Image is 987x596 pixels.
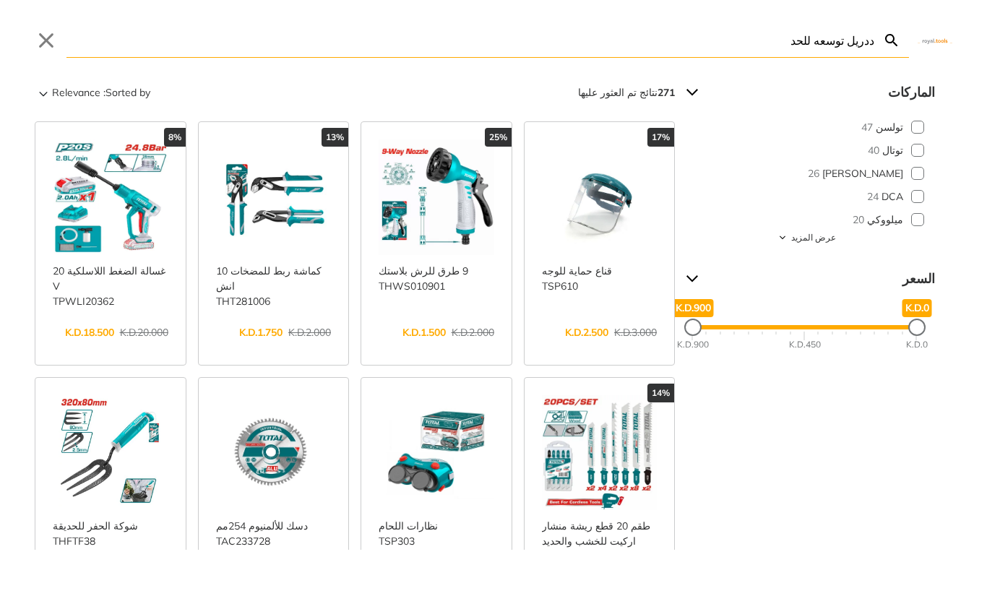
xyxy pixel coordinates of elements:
div: 8% [164,128,186,147]
button: تولسن 47 [675,116,935,139]
span: عرض المزيد [791,231,836,244]
svg: Sort [35,84,52,101]
span: توتال [882,143,903,158]
svg: Search [883,32,900,49]
img: Close [918,37,952,43]
span: DCA [882,189,903,204]
span: 20 [853,212,864,228]
span: 40 [868,143,879,158]
span: ميلووكي [867,212,903,228]
span: السعر [704,267,935,290]
div: 25% [485,128,512,147]
div: Minimum Price [908,319,926,336]
div: 14% [647,384,674,402]
div: 13% [322,128,348,147]
span: 24 [867,189,879,204]
span: تولسن [876,120,903,135]
span: الماركات [704,81,935,104]
span: 47 [861,120,873,135]
button: DCA 24 [675,185,935,208]
div: نتائج تم العثور عليها [578,81,675,104]
div: K.D.450 [789,338,821,351]
button: ميلووكي 20 [675,208,935,231]
div: K.D.900 [677,338,709,351]
strong: 271 [658,86,675,99]
button: Close [35,29,58,52]
div: K.D.0 [906,338,928,351]
button: [PERSON_NAME] 26 [675,162,935,185]
span: Relevance [52,81,100,104]
div: Maximum Price [684,319,702,336]
button: عرض المزيد [675,231,935,244]
span: [PERSON_NAME] [822,166,903,181]
button: توتال 40 [675,139,935,162]
span: 26 [808,166,819,181]
button: Sorted by:Relevance Sort [35,81,153,104]
div: 17% [647,128,674,147]
input: ابحث... [66,23,874,57]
